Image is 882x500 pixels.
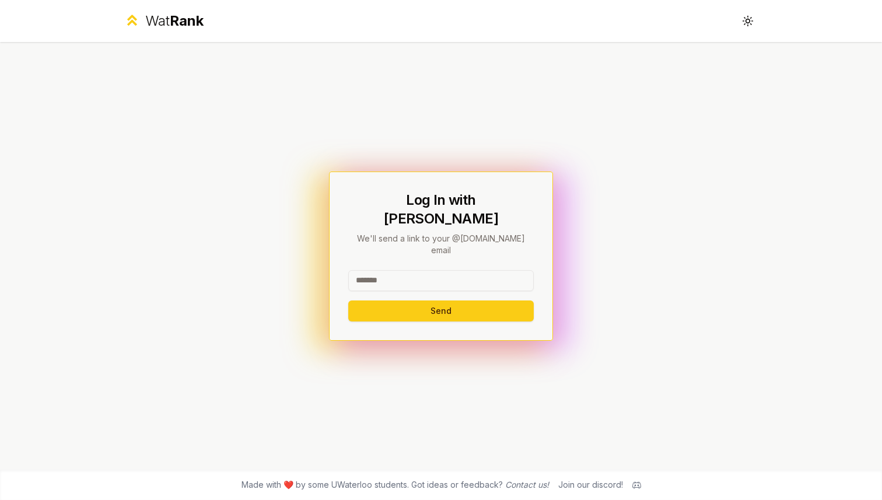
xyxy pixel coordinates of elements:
div: Wat [145,12,204,30]
p: We'll send a link to your @[DOMAIN_NAME] email [348,233,534,256]
span: Rank [170,12,204,29]
span: Made with ❤️ by some UWaterloo students. Got ideas or feedback? [242,479,549,491]
a: Contact us! [505,480,549,489]
button: Send [348,300,534,321]
h1: Log In with [PERSON_NAME] [348,191,534,228]
a: WatRank [124,12,204,30]
div: Join our discord! [558,479,623,491]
